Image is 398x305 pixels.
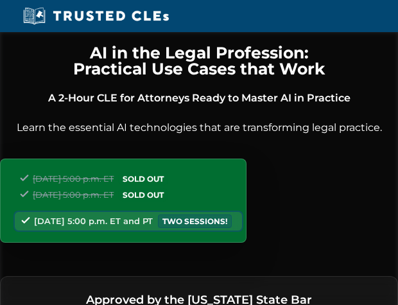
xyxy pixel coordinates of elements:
[118,188,168,202] span: SOLD OUT
[19,6,173,26] img: Trusted CLEs
[118,172,168,186] span: SOLD OUT
[33,189,114,200] span: [DATE] 5:00 p.m. ET
[33,173,114,184] span: [DATE] 5:00 p.m. ET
